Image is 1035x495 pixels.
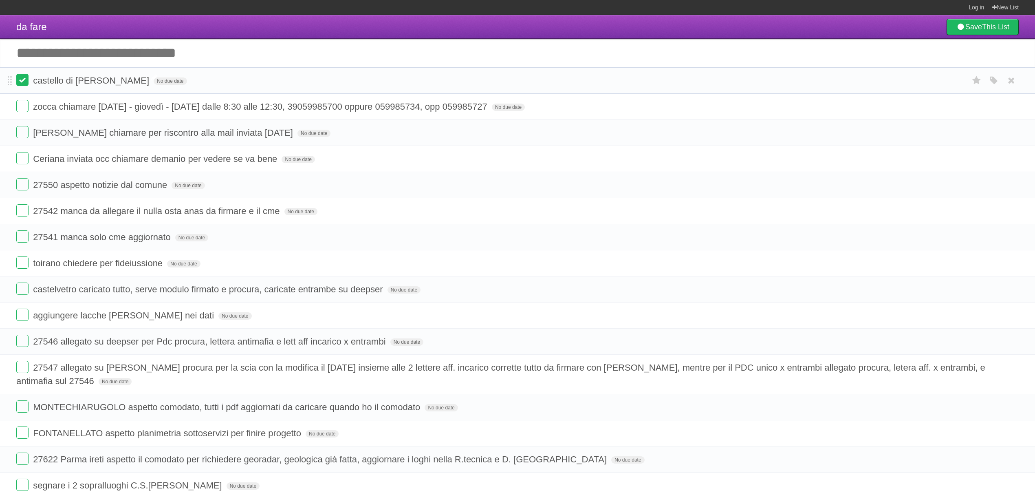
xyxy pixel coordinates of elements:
span: segnare i 2 sopralluoghi C.S.[PERSON_NAME] [33,480,224,491]
span: 27622 Parma ireti aspetto il comodato per richiedere georadar, geologica già fatta, aggiornare i ... [33,454,609,464]
span: No due date [282,156,315,163]
span: Ceriana inviata occ chiamare demanio per vedere se va bene [33,154,279,164]
label: Done [16,309,29,321]
span: aggiungere lacche [PERSON_NAME] nei dati [33,310,216,320]
span: 27550 aspetto notizie dal comune [33,180,169,190]
span: castello di [PERSON_NAME] [33,75,151,86]
label: Done [16,152,29,164]
b: This List [982,23,1009,31]
label: Done [16,256,29,269]
label: Done [16,126,29,138]
label: Done [16,100,29,112]
label: Done [16,361,29,373]
span: No due date [154,77,187,85]
span: 27542 manca da allegare il nulla osta anas da firmare e il cme [33,206,282,216]
label: Done [16,230,29,243]
a: SaveThis List [947,19,1019,35]
span: No due date [390,338,423,346]
span: zocca chiamare [DATE] - giovedì - [DATE] dalle 8:30 alle 12:30, 39059985700 oppure 059985734, opp... [33,102,489,112]
label: Done [16,74,29,86]
span: da fare [16,21,47,32]
span: No due date [99,378,132,385]
span: No due date [306,430,339,438]
span: [PERSON_NAME] chiamare per riscontro alla mail inviata [DATE] [33,128,295,138]
span: No due date [167,260,200,267]
span: MONTECHIARUGOLO aspetto comodato, tutti i pdf aggiornati da caricare quando ho il comodato [33,402,422,412]
span: No due date [425,404,458,411]
label: Done [16,204,29,217]
label: Done [16,426,29,439]
label: Star task [969,74,984,87]
span: No due date [388,286,421,294]
span: castelvetro caricato tutto, serve modulo firmato e procura, caricate entrambe su deepser [33,284,385,294]
label: Done [16,479,29,491]
span: 27547 allegato su [PERSON_NAME] procura per la scia con la modifica il [DATE] insieme alle 2 lett... [16,362,985,386]
span: FONTANELLATO aspetto planimetria sottoservizi per finire progetto [33,428,303,438]
span: No due date [492,104,525,111]
span: No due date [284,208,317,215]
span: No due date [218,312,251,320]
span: No due date [175,234,208,241]
label: Done [16,178,29,190]
span: No due date [172,182,205,189]
span: 27546 allegato su deepser per Pdc procura, lettera antimafia e lett aff incarico x entrambi [33,336,388,347]
label: Done [16,283,29,295]
span: No due date [297,130,330,137]
span: No due date [611,456,644,464]
label: Done [16,335,29,347]
span: toirano chiedere per fideiussione [33,258,165,268]
label: Done [16,453,29,465]
span: No due date [227,482,260,490]
label: Done [16,400,29,413]
span: 27541 manca solo cme aggiornato [33,232,173,242]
